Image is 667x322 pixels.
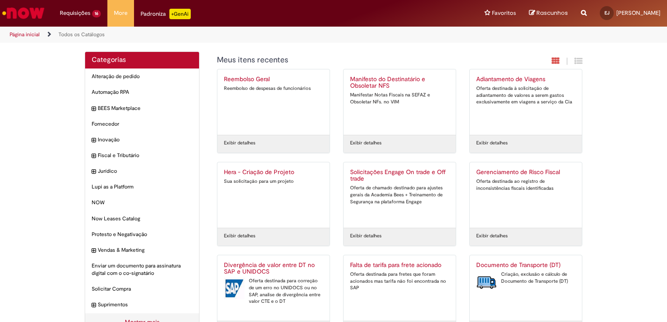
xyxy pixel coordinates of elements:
[616,9,660,17] span: [PERSON_NAME]
[605,10,609,16] span: EJ
[85,147,199,164] div: expandir categoria Fiscal e Tributário Fiscal e Tributário
[350,185,449,205] div: Oferta de chamado destinado para ajustes gerais da Academia Bees + Treinamento de Segurança na pl...
[529,9,568,17] a: Rascunhos
[1,4,46,22] img: ServiceNow
[85,226,199,243] div: Protesto e Negativação
[224,233,255,240] a: Exibir detalhes
[344,255,456,321] a: Falta de tarifa para frete acionado Oferta destinada para fretes que foram acionados mas tarifa n...
[98,168,193,175] span: Jurídico
[344,69,456,135] a: Manifesto do Destinatário e Obsoletar NFS Manifestar Notas Fiscais na SEFAZ e Obsoletar NFs. no VIM
[92,247,96,255] i: expandir categoria Vendas & Marketing
[92,285,193,293] span: Solicitar Compra
[470,162,582,228] a: Gerenciamento de Risco Fiscal Oferta destinada ao registro de inconsistências fiscais identificadas
[85,84,199,100] div: Automação RPA
[536,9,568,17] span: Rascunhos
[85,281,199,297] div: Solicitar Compra
[98,152,193,159] span: Fiscal e Tributário
[10,31,40,38] a: Página inicial
[92,73,193,80] span: Alteração de pedido
[224,140,255,147] a: Exibir detalhes
[85,69,199,313] ul: Categorias
[224,262,323,276] h2: Divergência de valor entre DT no SAP e UNIDOCS
[141,9,191,19] div: Padroniza
[98,301,193,308] span: Suprimentos
[350,76,449,90] h2: Manifesto do Destinatário e Obsoletar NFS
[476,76,575,83] h2: Adiantamento de Viagens
[476,271,575,284] div: Criação, exclusão e cálculo de Documento de Transporte (DT)
[224,277,244,299] img: Divergência de valor entre DT no SAP e UNIDOCS
[217,255,330,321] a: Divergência de valor entre DT no SAP e UNIDOCS Divergência de valor entre DT no SAP e UNIDOCS Ofe...
[92,89,193,96] span: Automação RPA
[92,120,193,128] span: Fornecedor
[470,69,582,135] a: Adiantamento de Viagens Oferta destinada à solicitação de adiantamento de valores a serem gastos ...
[470,255,582,321] a: Documento de Transporte (DT) Documento de Transporte (DT) Criação, exclusão e cálculo de Document...
[92,105,96,113] i: expandir categoria BEES Marketplace
[224,85,323,92] div: Reembolso de despesas de funcionários
[85,297,199,313] div: expandir categoria Suprimentos Suprimentos
[92,136,96,145] i: expandir categoria Inovação
[92,183,193,191] span: Lupi as a Platform
[476,140,508,147] a: Exibir detalhes
[476,262,575,269] h2: Documento de Transporte (DT)
[566,56,568,66] span: |
[476,169,575,176] h2: Gerenciamento de Risco Fiscal
[350,169,449,183] h2: Solicitações Engage On trade e Off trade
[350,271,449,291] div: Oferta destinada para fretes que foram acionados mas tarifa não foi encontrada no SAP
[92,56,193,64] h2: Categorias
[350,233,382,240] a: Exibir detalhes
[224,277,323,305] div: Oferta destinada para correção de um erro no UNIDOCS ou no SAP, analise de divergência entre valo...
[92,231,193,238] span: Protesto e Negativação
[224,178,323,185] div: Sua solicitação para um projeto
[350,140,382,147] a: Exibir detalhes
[85,116,199,132] div: Fornecedor
[92,215,193,223] span: Now Leases Catalog
[476,178,575,192] div: Oferta destinada ao registro de inconsistências fiscais identificadas
[92,199,193,206] span: NOW
[85,163,199,179] div: expandir categoria Jurídico Jurídico
[85,179,199,195] div: Lupi as a Platform
[217,162,330,228] a: Hera - Criação de Projeto Sua solicitação para um projeto
[85,100,199,116] div: expandir categoria BEES Marketplace BEES Marketplace
[98,105,193,112] span: BEES Marketplace
[169,9,191,19] p: +GenAi
[217,69,330,135] a: Reembolso Geral Reembolso de despesas de funcionários
[344,162,456,228] a: Solicitações Engage On trade e Off trade Oferta de chamado destinado para ajustes gerais da Acade...
[92,168,96,176] i: expandir categoria Jurídico
[92,10,101,17] span: 16
[552,57,560,65] i: Exibição em cartão
[85,195,199,211] div: NOW
[92,152,96,161] i: expandir categoria Fiscal e Tributário
[224,76,323,83] h2: Reembolso Geral
[350,92,449,105] div: Manifestar Notas Fiscais na SEFAZ e Obsoletar NFs. no VIM
[476,85,575,106] div: Oferta destinada à solicitação de adiantamento de valores a serem gastos exclusivamente em viagen...
[98,136,193,144] span: Inovação
[7,27,438,43] ul: Trilhas de página
[476,271,497,293] img: Documento de Transporte (DT)
[98,247,193,254] span: Vendas & Marketing
[92,301,96,310] i: expandir categoria Suprimentos
[574,57,582,65] i: Exibição de grade
[217,56,488,65] h1: {"description":"","title":"Meus itens recentes"} Categoria
[350,262,449,269] h2: Falta de tarifa para frete acionado
[476,233,508,240] a: Exibir detalhes
[114,9,127,17] span: More
[492,9,516,17] span: Favoritos
[85,211,199,227] div: Now Leases Catalog
[85,69,199,85] div: Alteração de pedido
[85,242,199,258] div: expandir categoria Vendas & Marketing Vendas & Marketing
[85,132,199,148] div: expandir categoria Inovação Inovação
[92,262,193,277] span: Enviar um documento para assinatura digital com o co-signatário
[60,9,90,17] span: Requisições
[224,169,323,176] h2: Hera - Criação de Projeto
[58,31,105,38] a: Todos os Catálogos
[85,258,199,281] div: Enviar um documento para assinatura digital com o co-signatário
